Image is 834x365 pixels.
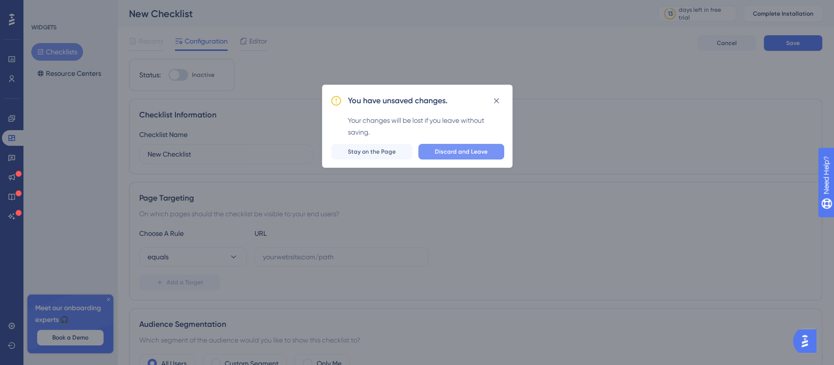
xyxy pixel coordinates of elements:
span: Stay on the Page [348,148,396,156]
h2: You have unsaved changes. [348,95,448,107]
iframe: UserGuiding AI Assistant Launcher [793,326,822,356]
span: Need Help? [23,2,61,14]
div: Your changes will be lost if you leave without saving. [348,114,504,138]
span: Discard and Leave [435,148,488,156]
